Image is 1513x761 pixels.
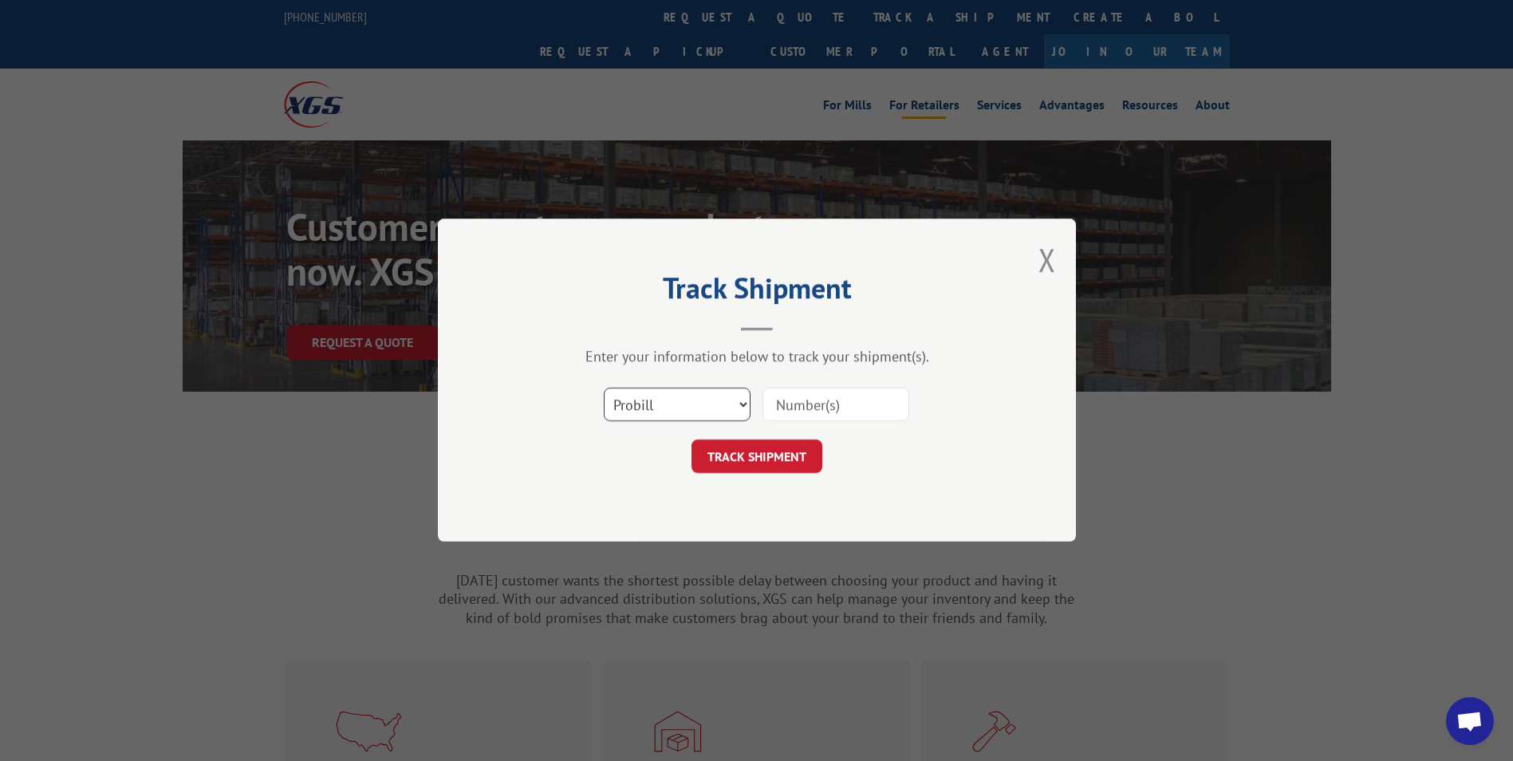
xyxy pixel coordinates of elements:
[691,440,822,474] button: TRACK SHIPMENT
[762,388,909,422] input: Number(s)
[1446,697,1494,745] div: Open chat
[1038,239,1056,281] button: Close modal
[518,277,996,307] h2: Track Shipment
[518,348,996,366] div: Enter your information below to track your shipment(s).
